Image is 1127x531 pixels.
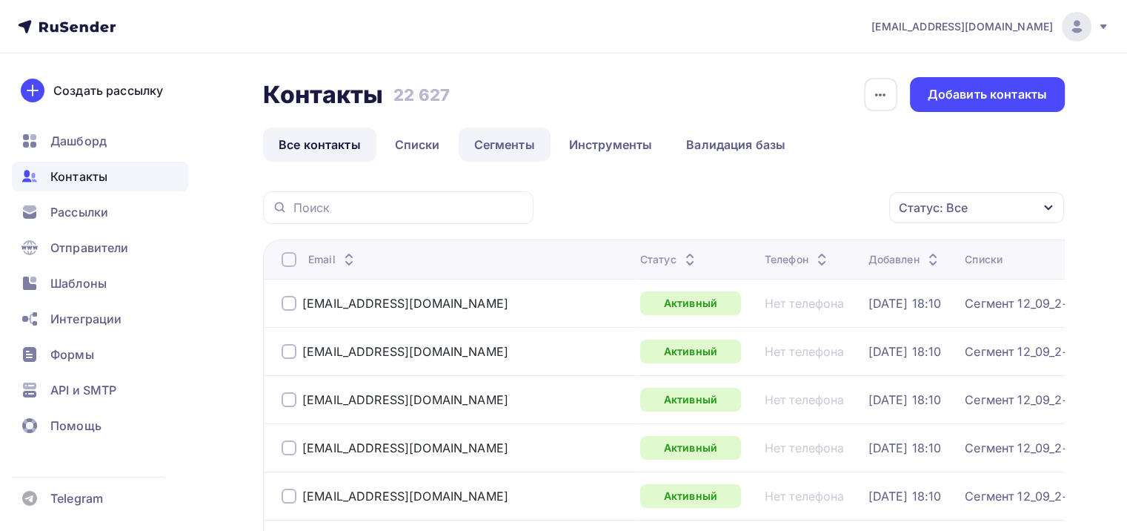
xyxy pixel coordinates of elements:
div: Списки [965,252,1003,267]
a: Все контакты [263,128,376,162]
a: [DATE] 18:10 [868,392,941,407]
button: Статус: Все [888,191,1065,224]
a: [EMAIL_ADDRESS][DOMAIN_NAME] [871,12,1109,42]
a: Активный [640,388,741,412]
div: Добавить контакты [928,86,1047,103]
span: Рассылки [50,203,108,221]
a: Списки [379,128,456,162]
a: Сегмент 12_09_2+заказа [965,489,1109,504]
span: [EMAIL_ADDRESS][DOMAIN_NAME] [871,19,1053,34]
a: Активный [640,340,741,363]
a: [DATE] 18:10 [868,344,941,359]
a: Валидация базы [671,128,801,162]
a: [EMAIL_ADDRESS][DOMAIN_NAME] [302,344,508,359]
span: Дашборд [50,132,107,150]
div: Email [308,252,358,267]
span: Формы [50,346,94,363]
a: Сегмент 12_09_2+заказа [965,296,1109,311]
h2: Контакты [263,80,383,110]
a: Сегмент 12_09_2+заказа [965,344,1109,359]
a: [DATE] 18:10 [868,441,941,455]
a: Дашборд [12,126,188,156]
a: [EMAIL_ADDRESS][DOMAIN_NAME] [302,489,508,504]
input: Поиск [293,199,525,216]
a: Шаблоны [12,268,188,298]
a: Нет телефона [765,344,845,359]
span: Контакты [50,168,107,185]
a: [EMAIL_ADDRESS][DOMAIN_NAME] [302,296,508,311]
a: [EMAIL_ADDRESS][DOMAIN_NAME] [302,392,508,407]
span: Интеграции [50,310,122,328]
span: API и SMTP [50,381,116,399]
span: Отправители [50,239,129,257]
a: [DATE] 18:10 [868,296,941,311]
a: Нет телефона [765,392,845,407]
a: Инструменты [553,128,668,162]
a: Нет телефона [765,489,845,504]
a: Формы [12,340,188,369]
a: Активный [640,436,741,460]
a: Контакты [12,162,188,191]
a: Активный [640,291,741,315]
a: Отправители [12,233,188,263]
a: Сегменты [459,128,551,162]
span: Шаблоны [50,274,107,292]
div: Статус: Все [899,199,968,217]
div: Телефон [765,252,831,267]
a: Сегмент 12_09_2+заказа [965,441,1109,455]
a: Сегмент 12_09_2+заказа [965,392,1109,407]
span: Помощь [50,417,102,435]
span: Telegram [50,489,103,507]
a: [DATE] 18:10 [868,489,941,504]
div: Статус [640,252,699,267]
h3: 22 627 [393,85,450,105]
a: Активный [640,484,741,508]
div: Добавлен [868,252,941,267]
div: Создать рассылку [53,82,163,99]
a: Нет телефона [765,441,845,455]
a: [EMAIL_ADDRESS][DOMAIN_NAME] [302,441,508,455]
a: Нет телефона [765,296,845,311]
a: Рассылки [12,197,188,227]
